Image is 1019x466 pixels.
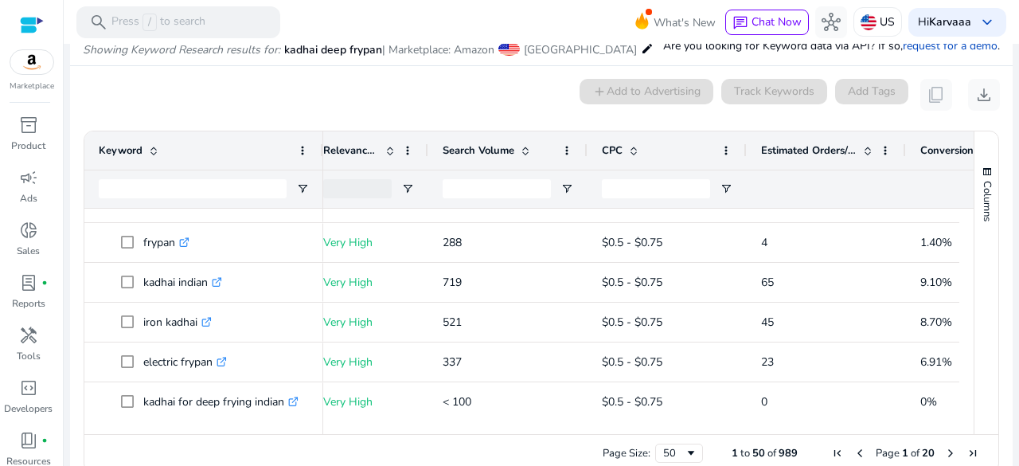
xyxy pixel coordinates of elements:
button: Open Filter Menu [560,182,573,195]
p: Tools [17,349,41,363]
div: Last Page [966,447,979,460]
span: of [911,446,919,460]
span: 50 [752,446,765,460]
span: code_blocks [19,378,38,397]
span: Estimated Orders/Month [761,143,857,158]
span: 521 [443,315,462,330]
div: Previous Page [853,447,866,460]
span: fiber_manual_record [41,280,48,286]
span: 9.10% [920,275,952,290]
b: Karvaaa [929,14,971,29]
span: 4 [761,235,767,250]
span: chat [732,15,748,31]
span: $0.5 - $0.75 [602,354,662,370]
span: $0.5 - $0.75 [602,235,662,250]
span: 65 [761,275,774,290]
p: Very High [323,386,414,418]
span: Page [876,446,900,460]
button: chatChat Now [725,10,809,35]
button: hub [815,6,847,38]
span: hub [822,13,841,32]
span: [GEOGRAPHIC_DATA] [524,42,637,57]
span: 45 [761,315,774,330]
p: Hi [918,17,971,28]
span: handyman [19,326,38,345]
span: 288 [443,235,462,250]
span: Search Volume [443,143,514,158]
span: Conversion Rate [920,143,999,158]
span: kadhai deep frypan [284,42,382,57]
span: $0.5 - $0.75 [602,315,662,330]
span: 1 [902,446,908,460]
span: 6.91% [920,354,952,370]
span: inventory_2 [19,116,38,135]
span: 8.70% [920,315,952,330]
p: kadhai for deep frying indian [143,386,299,418]
p: US [880,8,895,36]
p: electric frypan [143,346,227,378]
div: Next Page [944,447,957,460]
span: 989 [779,446,798,460]
button: Open Filter Menu [296,182,309,195]
p: Developers [4,401,53,416]
div: Page Size [655,444,703,463]
p: Very High [323,226,414,259]
span: donut_small [19,221,38,240]
div: Page Size: [603,446,650,460]
p: frypan [143,226,189,259]
input: Search Volume Filter Input [443,179,551,198]
span: search [89,13,108,32]
p: Very High [323,346,414,378]
span: $0.5 - $0.75 [602,394,662,409]
span: of [767,446,776,460]
span: | Marketplace: Amazon [382,42,494,57]
span: fiber_manual_record [41,437,48,444]
span: < 100 [443,394,471,409]
span: 1.40% [920,235,952,250]
input: Keyword Filter Input [99,179,287,198]
p: Reports [12,296,45,311]
span: 1.21K [443,195,471,210]
span: Chat Now [752,14,802,29]
span: 0% [920,394,937,409]
p: Press to search [111,14,205,31]
span: 719 [443,275,462,290]
span: Keyword [99,143,143,158]
i: Showing Keyword Research results for: [83,42,280,57]
p: Ads [20,191,37,206]
img: amazon.svg [10,50,53,74]
span: keyboard_arrow_down [978,13,997,32]
span: $0.5 - $0.75 [602,275,662,290]
span: to [740,446,750,460]
p: Marketplace [10,80,54,92]
span: Columns [980,181,994,221]
span: download [974,85,994,104]
span: CPC [602,143,623,158]
p: Sales [17,244,40,258]
span: 23 [761,354,774,370]
p: kadhai indian [143,266,222,299]
p: iron kadhai [143,306,212,339]
button: Open Filter Menu [720,182,732,195]
div: First Page [831,447,844,460]
span: Relevance Score [323,143,379,158]
span: / [143,14,157,31]
p: Very High [323,266,414,299]
span: 1 [732,446,738,460]
span: 337 [443,354,462,370]
p: Product [11,139,45,153]
mat-icon: edit [641,39,654,58]
span: What's New [654,9,716,37]
div: 50 [663,446,685,460]
button: download [968,79,1000,111]
span: 0 [761,394,767,409]
button: Open Filter Menu [401,182,414,195]
span: book_4 [19,431,38,450]
span: lab_profile [19,273,38,292]
input: CPC Filter Input [602,179,710,198]
img: us.svg [861,14,876,30]
p: Very High [323,306,414,339]
span: 20 [922,446,935,460]
span: campaign [19,168,38,187]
